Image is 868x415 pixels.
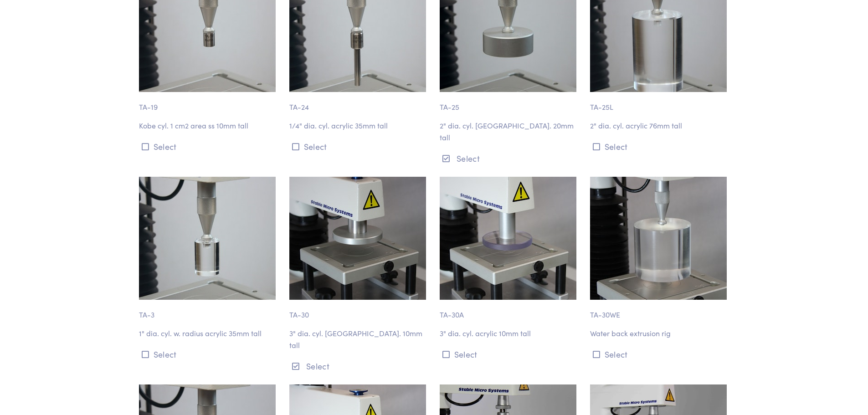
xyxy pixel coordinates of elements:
p: 2" dia. cyl. acrylic 76mm tall [590,120,729,132]
img: cylinder_ta-30a_3-inch-diameter.jpg [440,177,576,300]
p: 3" dia. cyl. acrylic 10mm tall [440,328,579,339]
p: 1/4" dia. cyl. acrylic 35mm tall [289,120,429,132]
p: TA-30 [289,300,429,321]
p: 1" dia. cyl. w. radius acrylic 35mm tall [139,328,278,339]
button: Select [139,347,278,362]
img: cylinder_ta-3_1-inch-diameter2.jpg [139,177,276,300]
p: TA-25 [440,92,579,113]
p: TA-3 [139,300,278,321]
img: cylinder_ta-30we_3-inch-diameter.jpg [590,177,727,300]
img: cylinder_ta-30_3-inch-diameter.jpg [289,177,426,300]
button: Select [289,139,429,154]
p: 3" dia. cyl. [GEOGRAPHIC_DATA]. 10mm tall [289,328,429,351]
p: Water back extrusion rig [590,328,729,339]
button: Select [289,359,429,374]
button: Select [590,139,729,154]
button: Select [139,139,278,154]
button: Select [440,347,579,362]
p: 2" dia. cyl. [GEOGRAPHIC_DATA]. 20mm tall [440,120,579,143]
p: TA-24 [289,92,429,113]
button: Select [440,151,579,166]
p: TA-30WE [590,300,729,321]
p: TA-30A [440,300,579,321]
p: Kobe cyl. 1 cm2 area ss 10mm tall [139,120,278,132]
p: TA-19 [139,92,278,113]
button: Select [590,347,729,362]
p: TA-25L [590,92,729,113]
